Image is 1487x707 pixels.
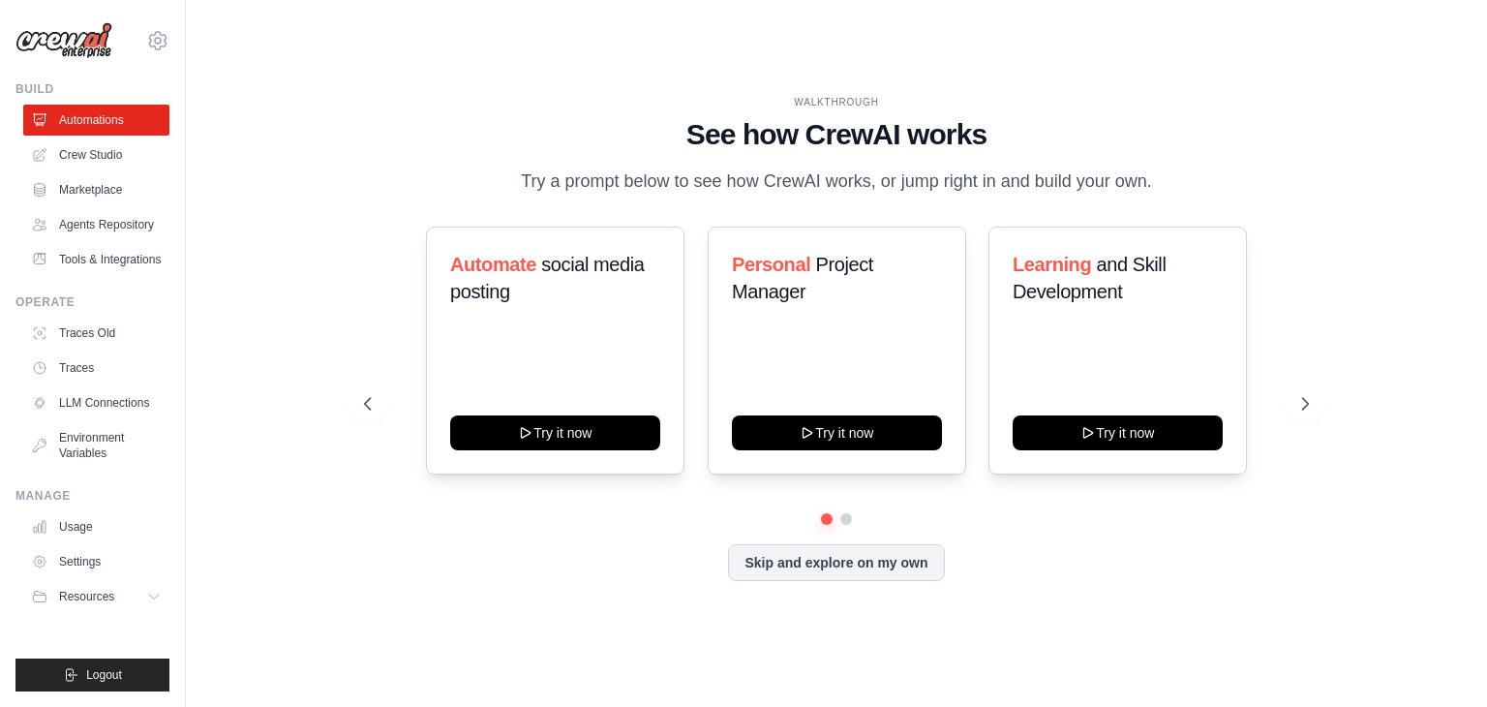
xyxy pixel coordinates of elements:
[86,667,122,683] span: Logout
[15,488,169,504] div: Manage
[450,415,660,450] button: Try it now
[728,544,944,581] button: Skip and explore on my own
[23,318,169,349] a: Traces Old
[23,581,169,612] button: Resources
[23,105,169,136] a: Automations
[23,511,169,542] a: Usage
[511,168,1162,196] p: Try a prompt below to see how CrewAI works, or jump right in and build your own.
[23,209,169,240] a: Agents Repository
[364,95,1309,109] div: WALKTHROUGH
[23,422,169,469] a: Environment Variables
[23,139,169,170] a: Crew Studio
[15,294,169,310] div: Operate
[732,415,942,450] button: Try it now
[23,387,169,418] a: LLM Connections
[732,254,873,302] span: Project Manager
[59,589,114,604] span: Resources
[15,22,112,59] img: Logo
[23,244,169,275] a: Tools & Integrations
[364,117,1309,152] h1: See how CrewAI works
[450,254,536,275] span: Automate
[23,546,169,577] a: Settings
[1013,254,1091,275] span: Learning
[1013,415,1223,450] button: Try it now
[732,254,810,275] span: Personal
[15,81,169,97] div: Build
[1390,614,1487,707] iframe: Chat Widget
[15,659,169,692] button: Logout
[450,254,645,302] span: social media posting
[23,353,169,384] a: Traces
[23,174,169,205] a: Marketplace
